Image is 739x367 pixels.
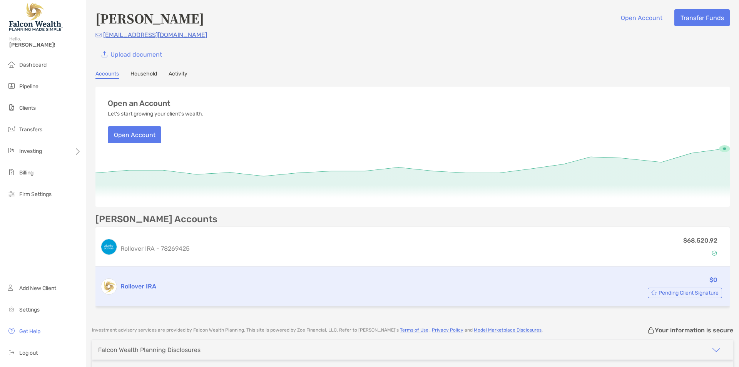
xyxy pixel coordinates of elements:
a: Privacy Policy [432,327,463,333]
img: settings icon [7,305,16,314]
button: Transfer Funds [674,9,730,26]
a: Upload document [95,46,168,63]
img: Falcon Wealth Planning Logo [9,3,63,31]
img: button icon [102,51,107,58]
img: transfers icon [7,124,16,134]
img: icon arrow [712,345,721,355]
img: investing icon [7,146,16,155]
span: Settings [19,307,40,313]
h3: Rollover IRA [120,282,573,291]
img: billing icon [7,168,16,177]
span: Log out [19,350,38,356]
p: Investment advisory services are provided by Falcon Wealth Planning . This site is powered by Zoe... [92,327,543,333]
a: Household [130,70,157,79]
img: clients icon [7,103,16,112]
img: logout icon [7,348,16,357]
img: Email Icon [95,33,102,37]
p: [EMAIL_ADDRESS][DOMAIN_NAME] [103,30,207,40]
p: Let's start growing your client's wealth. [108,111,204,117]
div: Falcon Wealth Planning Disclosures [98,346,201,354]
img: firm-settings icon [7,189,16,198]
span: Transfers [19,126,42,133]
span: [PERSON_NAME]! [9,42,81,48]
img: pipeline icon [7,81,16,90]
p: Your information is secure [655,327,733,334]
h3: Open an Account [108,99,171,108]
p: Rollover IRA - 78269425 [120,244,573,253]
span: Pipeline [19,83,38,90]
h4: [PERSON_NAME] [95,9,204,27]
img: Account Status icon [712,250,717,256]
a: Accounts [95,70,119,79]
span: Get Help [19,328,40,335]
img: dashboard icon [7,60,16,69]
img: logo account [101,279,117,294]
a: Model Marketplace Disclosures [474,327,542,333]
span: Firm Settings [19,191,52,198]
span: Investing [19,148,42,154]
span: Clients [19,105,36,111]
button: Open Account [108,126,161,143]
span: Billing [19,169,33,176]
button: Open Account [615,9,668,26]
span: Pending Client Signature [659,291,719,295]
p: [PERSON_NAME] Accounts [95,215,217,224]
img: get-help icon [7,326,16,335]
img: Account Status icon [651,290,657,295]
p: $0 [709,275,717,285]
img: logo account [101,239,117,255]
span: Dashboard [19,62,47,68]
p: $68,520.92 [683,236,717,245]
img: add_new_client icon [7,283,16,292]
a: Terms of Use [400,327,428,333]
a: Activity [169,70,187,79]
span: Add New Client [19,285,56,292]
